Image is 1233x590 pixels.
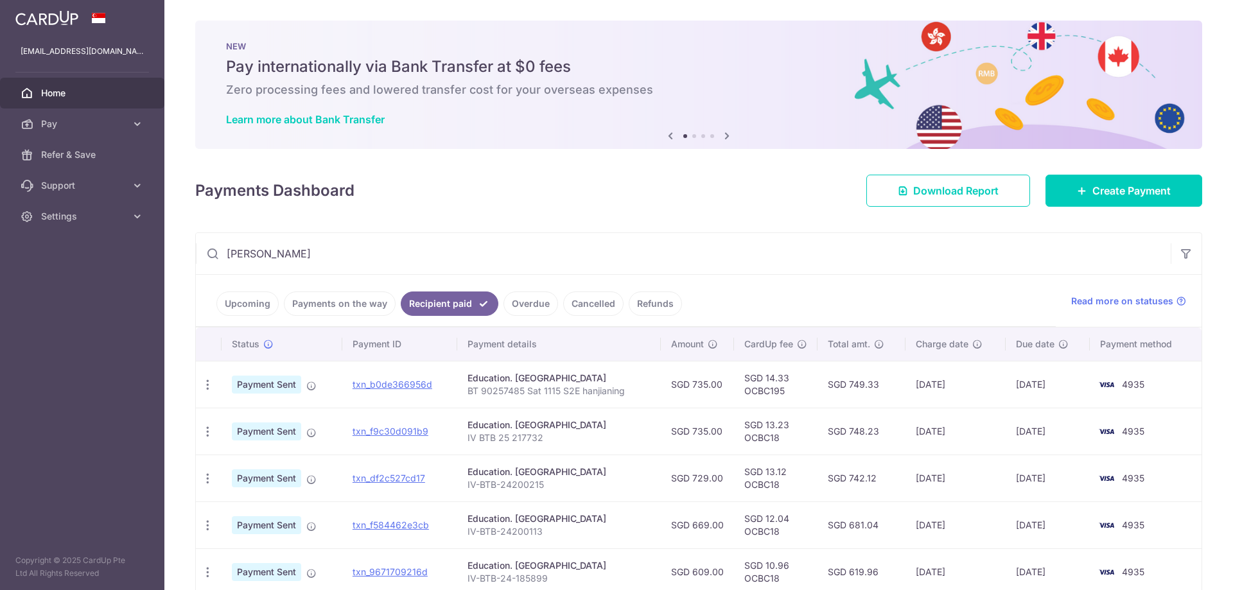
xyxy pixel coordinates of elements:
a: txn_f9c30d091b9 [353,426,428,437]
div: Education. [GEOGRAPHIC_DATA] [468,465,651,478]
a: txn_f584462e3cb [353,519,429,530]
td: [DATE] [1006,361,1090,408]
td: [DATE] [905,408,1006,455]
span: Due date [1016,338,1054,351]
td: [DATE] [905,455,1006,501]
div: Education. [GEOGRAPHIC_DATA] [468,559,651,572]
th: Payment method [1090,327,1202,361]
td: SGD 735.00 [661,361,734,408]
span: Create Payment [1092,183,1171,198]
td: SGD 735.00 [661,408,734,455]
span: 4935 [1122,426,1144,437]
img: Bank Card [1094,471,1119,486]
a: Payments on the way [284,291,396,316]
span: Amount [671,338,704,351]
span: 4935 [1122,566,1144,577]
a: Learn more about Bank Transfer [226,113,385,126]
p: IV-BTB-24200215 [468,478,651,491]
span: Settings [41,210,126,223]
a: Create Payment [1045,175,1202,207]
td: SGD 749.33 [818,361,905,408]
td: SGD 681.04 [818,501,905,548]
h5: Pay internationally via Bank Transfer at $0 fees [226,56,1171,77]
p: IV-BTB-24-185899 [468,572,651,585]
span: Payment Sent [232,469,301,487]
h4: Payments Dashboard [195,179,354,202]
span: 4935 [1122,473,1144,483]
td: SGD 748.23 [818,408,905,455]
span: Read more on statuses [1071,295,1173,308]
th: Payment ID [342,327,457,361]
a: Refunds [629,291,682,316]
a: Upcoming [216,291,279,316]
p: NEW [226,41,1171,51]
input: Search by recipient name, payment id or reference [196,233,1171,274]
a: Overdue [503,291,558,316]
p: IV-BTB-24200113 [468,525,651,538]
span: Pay [41,117,126,130]
img: Bank Card [1094,424,1119,439]
span: CardUp fee [744,338,793,351]
td: SGD 742.12 [818,455,905,501]
td: [DATE] [1006,501,1090,548]
span: Status [232,338,259,351]
span: Home [41,87,126,100]
span: Total amt. [828,338,870,351]
p: [EMAIL_ADDRESS][DOMAIN_NAME] [21,45,144,58]
a: Download Report [866,175,1030,207]
h6: Zero processing fees and lowered transfer cost for your overseas expenses [226,82,1171,98]
td: [DATE] [1006,455,1090,501]
img: Bank Card [1094,517,1119,533]
td: [DATE] [905,501,1006,548]
span: Payment Sent [232,422,301,440]
img: Bank Card [1094,377,1119,392]
span: Support [41,179,126,192]
img: CardUp [15,10,78,26]
a: txn_b0de366956d [353,379,432,390]
a: txn_df2c527cd17 [353,473,425,483]
a: Cancelled [563,291,624,316]
span: Payment Sent [232,516,301,534]
span: Charge date [916,338,968,351]
td: SGD 13.12 OCBC18 [734,455,818,501]
a: Recipient paid [401,291,498,316]
p: BT 90257485 Sat 1115 S2E hanjianing [468,385,651,397]
th: Payment details [457,327,661,361]
td: SGD 669.00 [661,501,734,548]
div: Education. [GEOGRAPHIC_DATA] [468,419,651,431]
td: SGD 729.00 [661,455,734,501]
td: [DATE] [1006,408,1090,455]
span: Payment Sent [232,376,301,394]
a: txn_9671709216d [353,566,428,577]
td: SGD 14.33 OCBC195 [734,361,818,408]
span: Download Report [913,183,999,198]
td: SGD 12.04 OCBC18 [734,501,818,548]
img: Bank Card [1094,564,1119,580]
a: Read more on statuses [1071,295,1186,308]
span: Payment Sent [232,563,301,581]
span: 4935 [1122,379,1144,390]
img: Bank transfer banner [195,21,1202,149]
div: Education. [GEOGRAPHIC_DATA] [468,372,651,385]
td: [DATE] [905,361,1006,408]
span: 4935 [1122,519,1144,530]
p: IV BTB 25 217732 [468,431,651,444]
td: SGD 13.23 OCBC18 [734,408,818,455]
div: Education. [GEOGRAPHIC_DATA] [468,512,651,525]
span: Refer & Save [41,148,126,161]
